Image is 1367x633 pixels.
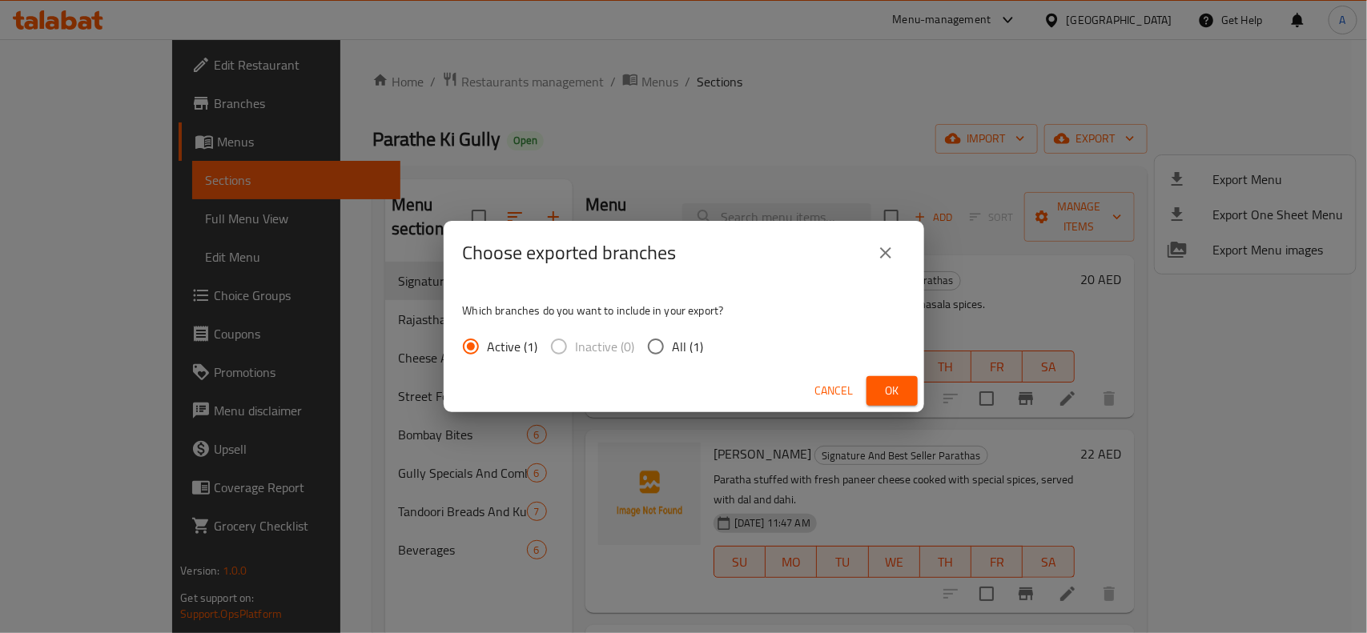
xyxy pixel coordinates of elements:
span: Active (1) [488,337,538,356]
h2: Choose exported branches [463,240,677,266]
span: All (1) [673,337,704,356]
span: Inactive (0) [576,337,635,356]
span: Ok [879,381,905,401]
span: Cancel [815,381,854,401]
button: Cancel [809,376,860,406]
button: Ok [866,376,918,406]
button: close [866,234,905,272]
p: Which branches do you want to include in your export? [463,302,905,319]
